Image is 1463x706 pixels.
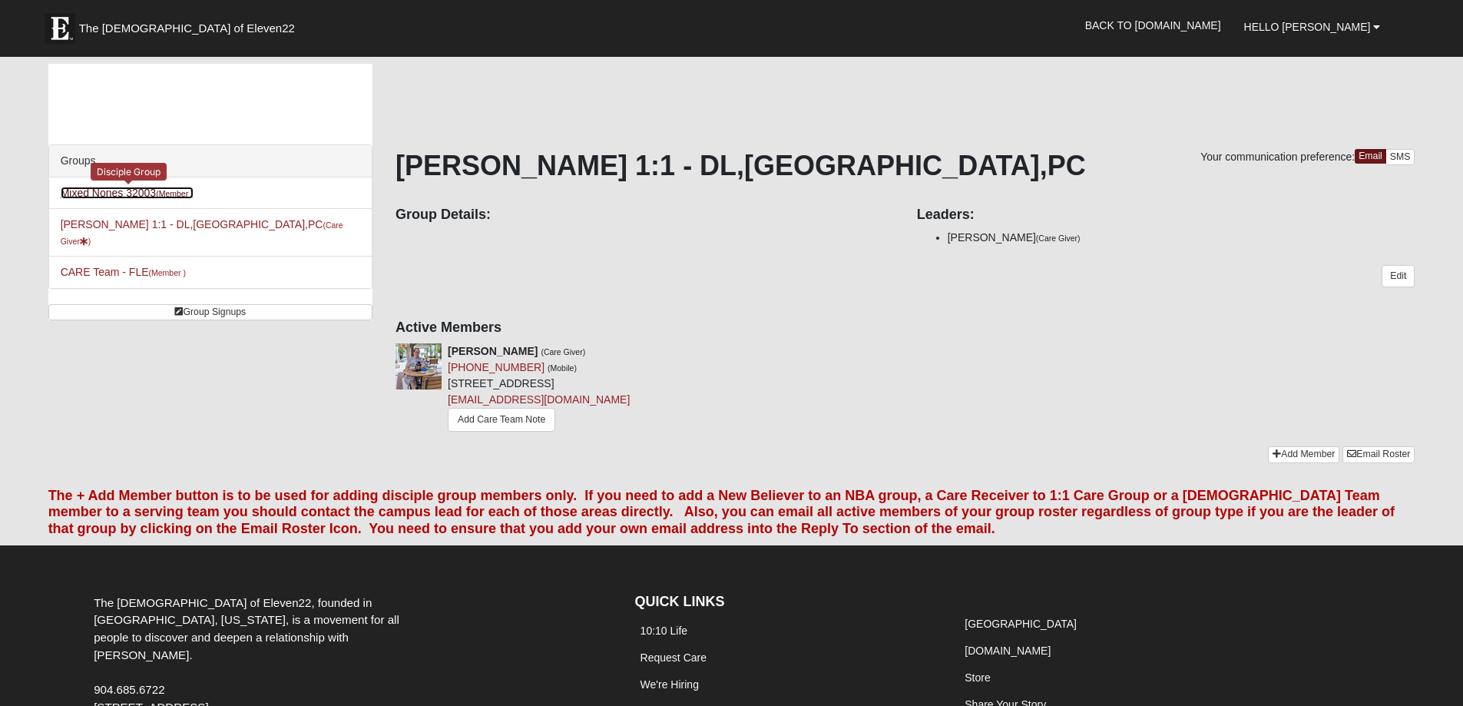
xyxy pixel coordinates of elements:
a: Add Member [1268,446,1339,462]
a: Back to [DOMAIN_NAME] [1074,6,1233,45]
a: [GEOGRAPHIC_DATA] [965,618,1077,630]
small: (Mobile) [548,363,577,373]
small: (Care Giver) [541,347,585,356]
div: Disciple Group [91,163,167,181]
small: (Member ) [149,268,186,277]
small: (Care Giver) [1036,234,1081,243]
span: Your communication preference: [1200,151,1355,163]
a: CARE Team - FLE(Member ) [61,266,186,278]
span: Hello [PERSON_NAME] [1244,21,1371,33]
small: (Member ) [156,189,193,198]
h4: QUICK LINKS [635,594,937,611]
li: [PERSON_NAME] [948,230,1415,246]
span: The [DEMOGRAPHIC_DATA] of Eleven22 [79,21,295,36]
a: [EMAIL_ADDRESS][DOMAIN_NAME] [448,393,630,406]
h4: Active Members [396,320,1415,336]
a: The [DEMOGRAPHIC_DATA] of Eleven22 [37,5,344,44]
h1: [PERSON_NAME] 1:1 - DL,[GEOGRAPHIC_DATA],PC [396,149,1415,182]
a: [PHONE_NUMBER] [448,361,544,373]
h4: Leaders: [917,207,1415,224]
a: Hello [PERSON_NAME] [1233,8,1392,46]
a: [PERSON_NAME] 1:1 - DL,[GEOGRAPHIC_DATA],PC(Care Giver) [61,218,343,247]
a: SMS [1385,149,1415,165]
font: The + Add Member button is to be used for adding disciple group members only. If you need to add ... [48,488,1395,536]
div: [STREET_ADDRESS] [448,343,630,436]
a: Mixed Nones 32003(Member ) [61,187,194,199]
h4: Group Details: [396,207,894,224]
a: Add Care Team Note [448,408,555,432]
a: Group Signups [48,304,372,320]
a: Request Care [640,651,707,664]
a: Edit [1382,265,1415,287]
a: Store [965,671,990,684]
div: Groups [49,145,372,177]
small: (Care Giver ) [61,220,343,246]
a: Email [1355,149,1386,164]
a: [DOMAIN_NAME] [965,645,1051,657]
a: 10:10 Life [640,625,688,637]
img: Eleven22 logo [45,13,75,44]
a: Email Roster [1342,446,1415,462]
strong: [PERSON_NAME] [448,345,538,357]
